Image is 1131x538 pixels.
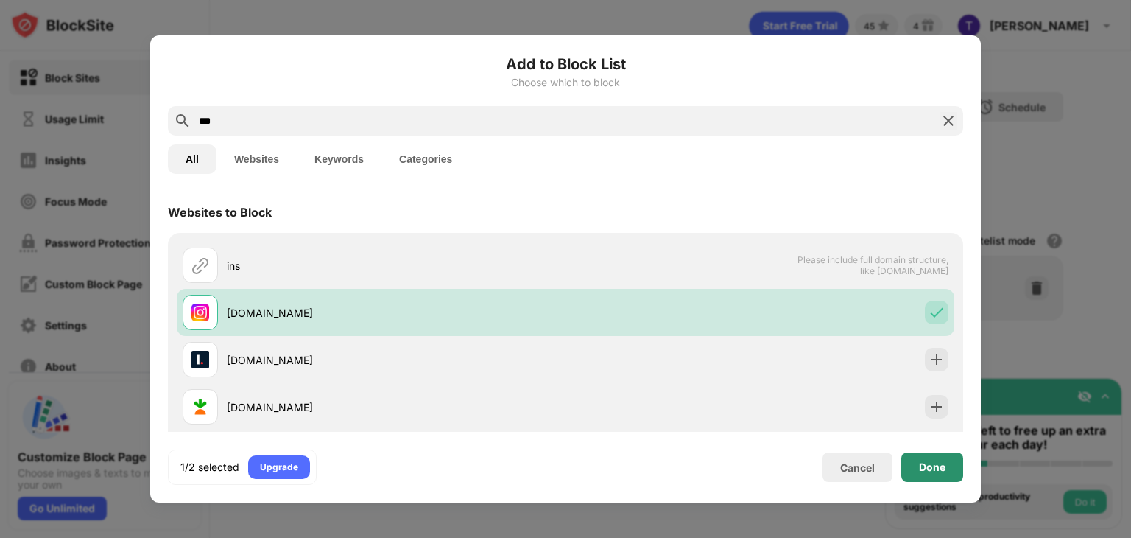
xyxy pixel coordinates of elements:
div: Done [919,461,945,473]
div: [DOMAIN_NAME] [227,305,565,321]
img: favicons [191,351,209,368]
div: ins [227,258,565,273]
img: favicons [191,304,209,321]
h6: Add to Block List [168,53,963,75]
div: Choose which to block [168,77,963,88]
img: search.svg [174,112,191,130]
button: All [168,144,216,174]
div: Websites to Block [168,205,272,220]
button: Keywords [297,144,381,174]
div: Cancel [840,461,875,474]
div: [DOMAIN_NAME] [227,399,565,415]
span: Please include full domain structure, like [DOMAIN_NAME] [797,254,948,276]
button: Websites [216,144,297,174]
img: search-close [940,112,957,130]
img: favicons [191,398,209,416]
img: url.svg [191,256,209,274]
div: Upgrade [260,460,298,475]
div: [DOMAIN_NAME] [227,352,565,368]
div: 1/2 selected [180,460,239,475]
button: Categories [381,144,470,174]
